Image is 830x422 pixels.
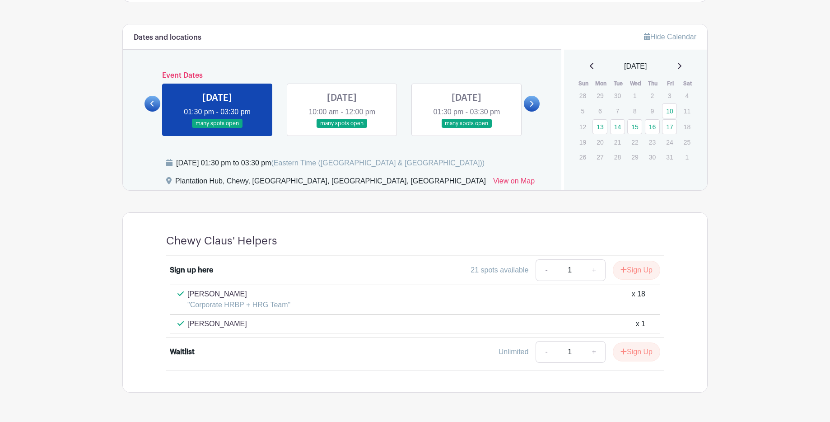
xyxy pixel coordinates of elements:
a: 15 [627,119,642,134]
p: "Corporate HRBP + HRG Team" [187,300,290,310]
div: Waitlist [170,347,195,357]
a: 17 [662,119,677,134]
p: 18 [680,120,695,134]
a: - [536,341,556,363]
p: 22 [627,135,642,149]
p: 9 [645,104,660,118]
p: 24 [662,135,677,149]
a: View on Map [493,176,535,190]
p: 4 [680,89,695,103]
button: Sign Up [613,261,660,280]
th: Sat [679,79,697,88]
span: (Eastern Time ([GEOGRAPHIC_DATA] & [GEOGRAPHIC_DATA])) [271,159,485,167]
p: 11 [680,104,695,118]
p: 30 [610,89,625,103]
p: 26 [575,150,590,164]
p: 27 [592,150,607,164]
div: x 1 [636,319,645,329]
p: 8 [627,104,642,118]
div: 21 spots available [471,265,528,276]
a: Hide Calendar [644,33,696,41]
p: 1 [680,150,695,164]
h4: Chewy Claus' Helpers [166,234,277,248]
p: 2 [645,89,660,103]
p: [PERSON_NAME] [187,319,247,329]
p: 12 [575,120,590,134]
p: 29 [592,89,607,103]
div: [DATE] 01:30 pm to 03:30 pm [176,158,485,169]
th: Sun [575,79,592,88]
a: 14 [610,119,625,134]
h6: Dates and locations [134,33,201,42]
th: Fri [662,79,679,88]
a: 16 [645,119,660,134]
div: Sign up here [170,265,213,276]
a: 10 [662,103,677,118]
th: Wed [627,79,644,88]
th: Tue [610,79,627,88]
p: 6 [592,104,607,118]
p: 5 [575,104,590,118]
div: Unlimited [499,347,529,357]
div: x 18 [632,289,645,310]
a: + [583,259,606,281]
span: [DATE] [624,61,647,72]
p: 19 [575,135,590,149]
h6: Event Dates [160,71,524,80]
p: 3 [662,89,677,103]
th: Thu [644,79,662,88]
p: 31 [662,150,677,164]
div: Plantation Hub, Chewy, [GEOGRAPHIC_DATA], [GEOGRAPHIC_DATA], [GEOGRAPHIC_DATA] [175,176,486,190]
p: 1 [627,89,642,103]
p: 28 [610,150,625,164]
p: 21 [610,135,625,149]
p: 29 [627,150,642,164]
p: [PERSON_NAME] [187,289,290,300]
button: Sign Up [613,342,660,361]
p: 20 [592,135,607,149]
a: 13 [592,119,607,134]
p: 25 [680,135,695,149]
a: + [583,341,606,363]
p: 23 [645,135,660,149]
p: 30 [645,150,660,164]
a: - [536,259,556,281]
th: Mon [592,79,610,88]
p: 7 [610,104,625,118]
p: 28 [575,89,590,103]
